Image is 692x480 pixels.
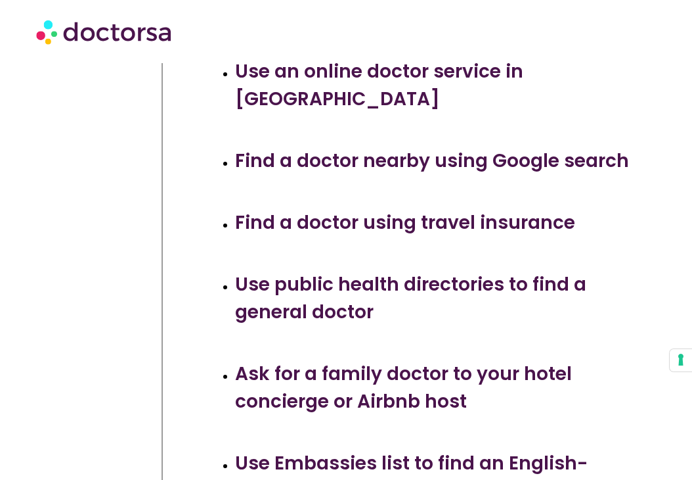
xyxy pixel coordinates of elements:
button: Your consent preferences for tracking technologies [670,349,692,372]
h3: Find a doctor nearby using Google search [235,147,638,175]
h3: Ask for a family doctor to your hotel concierge or Airbnb host [235,360,638,416]
h3: Use public health directories to find a general doctor [235,271,638,326]
h3: Find a doctor using travel insurance [235,209,638,237]
h3: Use an online doctor service in [GEOGRAPHIC_DATA] [235,58,638,113]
